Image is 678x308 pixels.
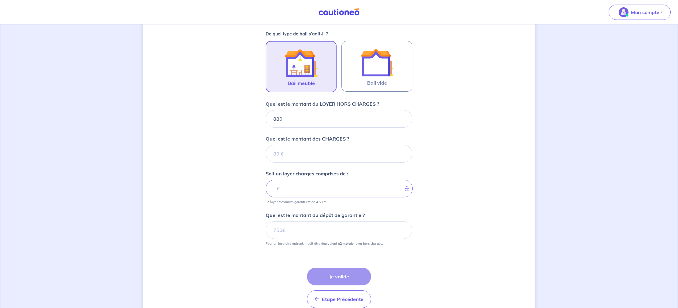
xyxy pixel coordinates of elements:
p: Le loyer maximum garanti est de 4 500€ [266,200,326,204]
p: De quel type de bail s’agit-il ? [266,32,412,36]
img: illu_furnished_lease.svg [285,46,318,79]
p: Soit un loyer charges comprises de : [266,170,348,177]
input: - € [266,180,413,197]
img: illu_account_valid_menu.svg [619,7,628,17]
span: Bail vide [367,79,387,86]
p: Pour un locataire entrant, il doit être équivalent à de loyer hors charges. [266,241,383,246]
button: Étape Précédente [307,290,371,308]
strong: 2 mois [340,241,350,246]
input: 750€ [266,221,412,239]
img: illu_empty_lease.svg [360,46,393,79]
p: Quel est le montant des CHARGES ? [266,135,349,142]
input: 750€ [266,110,412,128]
span: Bail meublé [288,79,315,87]
p: Quel est le montant du dépôt de garantie ? [266,211,365,219]
span: Étape Précédente [322,296,363,302]
button: illu_account_valid_menu.svgMon compte [609,5,671,20]
p: Quel est le montant du LOYER HORS CHARGES ? [266,100,379,108]
img: Cautioneo [316,8,362,16]
input: 80 € [266,145,412,163]
p: Mon compte [631,9,659,16]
